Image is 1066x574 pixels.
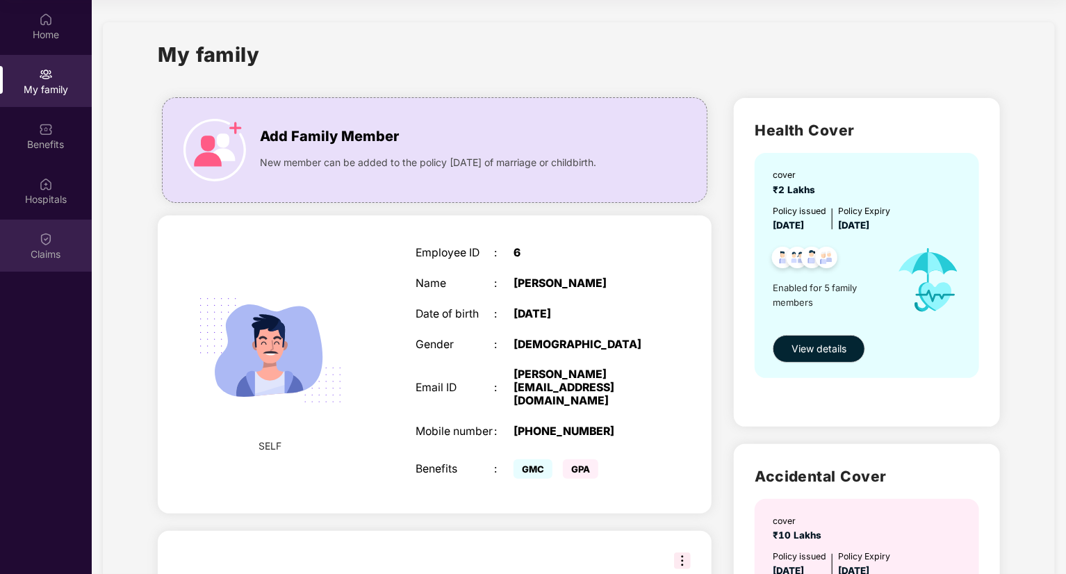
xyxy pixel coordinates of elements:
img: icon [183,119,246,181]
img: svg+xml;base64,PHN2ZyBpZD0iQ2xhaW0iIHhtbG5zPSJodHRwOi8vd3d3LnczLm9yZy8yMDAwL3N2ZyIgd2lkdGg9IjIwIi... [39,232,53,246]
img: svg+xml;base64,PHN2ZyB4bWxucz0iaHR0cDovL3d3dy53My5vcmcvMjAwMC9zdmciIHdpZHRoPSI0OC45NDMiIGhlaWdodD... [766,243,800,277]
img: svg+xml;base64,PHN2ZyB4bWxucz0iaHR0cDovL3d3dy53My5vcmcvMjAwMC9zdmciIHdpZHRoPSI0OC45MTUiIGhlaWdodD... [780,243,814,277]
img: svg+xml;base64,PHN2ZyB3aWR0aD0iMzIiIGhlaWdodD0iMzIiIHZpZXdCb3g9IjAgMCAzMiAzMiIgZmlsbD0ibm9uZSIgeG... [674,552,691,569]
span: ₹2 Lakhs [773,184,821,195]
div: Date of birth [416,308,494,321]
div: Gender [416,338,494,352]
div: Employee ID [416,247,494,260]
div: [DATE] [514,308,651,321]
button: View details [773,335,865,363]
img: svg+xml;base64,PHN2ZyB4bWxucz0iaHR0cDovL3d3dy53My5vcmcvMjAwMC9zdmciIHdpZHRoPSI0OC45NDMiIGhlaWdodD... [795,243,829,277]
div: Policy Expiry [838,550,890,563]
div: : [494,247,514,260]
div: Policy issued [773,204,826,218]
span: GPA [563,459,598,479]
div: Name [416,277,494,290]
div: Mobile number [416,425,494,438]
img: svg+xml;base64,PHN2ZyBpZD0iQmVuZWZpdHMiIHhtbG5zPSJodHRwOi8vd3d3LnczLm9yZy8yMDAwL3N2ZyIgd2lkdGg9Ij... [39,122,53,136]
img: icon [885,233,972,327]
span: Enabled for 5 family members [773,281,884,309]
span: Add Family Member [260,126,399,147]
div: : [494,382,514,395]
div: : [494,338,514,352]
div: [PERSON_NAME] [514,277,651,290]
div: [PERSON_NAME][EMAIL_ADDRESS][DOMAIN_NAME] [514,368,651,407]
img: svg+xml;base64,PHN2ZyB4bWxucz0iaHR0cDovL3d3dy53My5vcmcvMjAwMC9zdmciIHdpZHRoPSI0OC45NDMiIGhlaWdodD... [810,243,844,277]
img: svg+xml;base64,PHN2ZyB3aWR0aD0iMjAiIGhlaWdodD0iMjAiIHZpZXdCb3g9IjAgMCAyMCAyMCIgZmlsbD0ibm9uZSIgeG... [39,67,53,81]
div: : [494,308,514,321]
h2: Health Cover [755,119,979,142]
div: Benefits [416,463,494,476]
div: Policy issued [773,550,826,563]
div: : [494,277,514,290]
span: ₹10 Lakhs [773,530,827,541]
div: Policy Expiry [838,204,890,218]
span: [DATE] [773,220,804,231]
img: svg+xml;base64,PHN2ZyBpZD0iSG9zcGl0YWxzIiB4bWxucz0iaHR0cDovL3d3dy53My5vcmcvMjAwMC9zdmciIHdpZHRoPS... [39,177,53,191]
img: svg+xml;base64,PHN2ZyB4bWxucz0iaHR0cDovL3d3dy53My5vcmcvMjAwMC9zdmciIHdpZHRoPSIyMjQiIGhlaWdodD0iMT... [182,262,359,438]
div: : [494,425,514,438]
div: : [494,463,514,476]
span: View details [792,341,846,356]
h1: My family [158,39,260,70]
div: Email ID [416,382,494,395]
div: [DEMOGRAPHIC_DATA] [514,338,651,352]
img: svg+xml;base64,PHN2ZyBpZD0iSG9tZSIgeG1sbnM9Imh0dHA6Ly93d3cudzMub3JnLzIwMDAvc3ZnIiB3aWR0aD0iMjAiIG... [39,13,53,26]
div: cover [773,514,827,527]
div: cover [773,168,821,181]
div: 6 [514,247,651,260]
span: [DATE] [838,220,869,231]
span: GMC [514,459,552,479]
h2: Accidental Cover [755,465,979,488]
span: New member can be added to the policy [DATE] of marriage or childbirth. [260,155,596,170]
span: SELF [259,438,282,454]
div: [PHONE_NUMBER] [514,425,651,438]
